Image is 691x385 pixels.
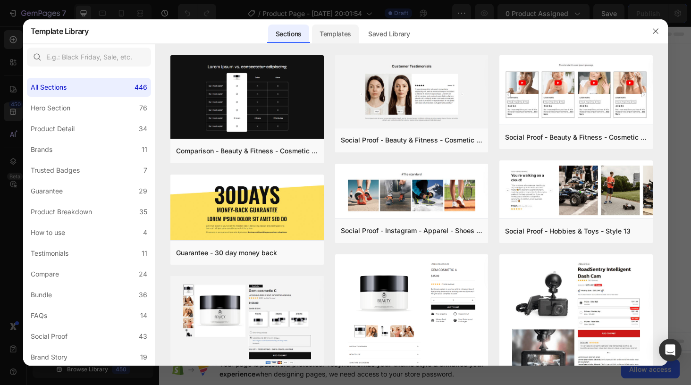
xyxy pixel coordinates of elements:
div: 11 [142,248,147,259]
div: 34 [139,123,147,134]
div: 19 [140,352,147,363]
div: Start with Generating from URL or image [220,249,347,257]
div: Product Detail [31,123,75,134]
div: Social Proof - Instagram - Apparel - Shoes - Style 30 [341,225,483,236]
img: sp30.png [335,164,489,220]
input: E.g.: Black Friday, Sale, etc. [27,48,151,67]
img: c19.png [170,55,324,141]
div: Compare [31,268,59,280]
div: 43 [139,331,147,342]
div: Guarantee [31,185,63,197]
div: Hero Section [31,102,70,114]
div: How to use [31,227,65,238]
div: Start with Sections from sidebar [226,177,340,189]
div: Saved Library [361,25,418,43]
img: sp8.png [499,55,653,127]
div: Comparison - Beauty & Fitness - Cosmetic - Ingredients - Style 19 [176,145,318,157]
div: Social Proof [31,331,67,342]
div: Guarantee - 30 day money back [176,247,277,259]
div: 7 [143,165,147,176]
div: Brand Story [31,352,67,363]
div: Open Intercom Messenger [659,339,682,361]
div: 14 [140,310,147,321]
div: Social Proof - Beauty & Fitness - Cosmetic - Style 16 [341,134,483,146]
h2: Template Library [31,19,89,43]
div: Testimonials [31,248,68,259]
div: Trusted Badges [31,165,80,176]
div: 76 [139,102,147,114]
img: sp16.png [335,55,489,130]
div: Brands [31,144,52,155]
div: 11 [142,144,147,155]
button: Add sections [215,196,279,215]
div: 35 [139,206,147,218]
img: g30.png [170,175,324,242]
div: Social Proof - Beauty & Fitness - Cosmetic - Style 8 [505,132,647,143]
button: Add elements [285,196,352,215]
div: Bundle [31,289,52,301]
div: 446 [135,82,147,93]
div: 4 [143,227,147,238]
div: Templates [312,25,359,43]
div: FAQs [31,310,47,321]
img: sp13.png [499,160,653,220]
div: Social Proof - Hobbies & Toys - Style 13 [505,226,631,237]
div: All Sections [31,82,67,93]
div: 29 [139,185,147,197]
div: 36 [139,289,147,301]
div: 24 [139,268,147,280]
div: Sections [268,25,309,43]
div: Product Breakdown [31,206,92,218]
